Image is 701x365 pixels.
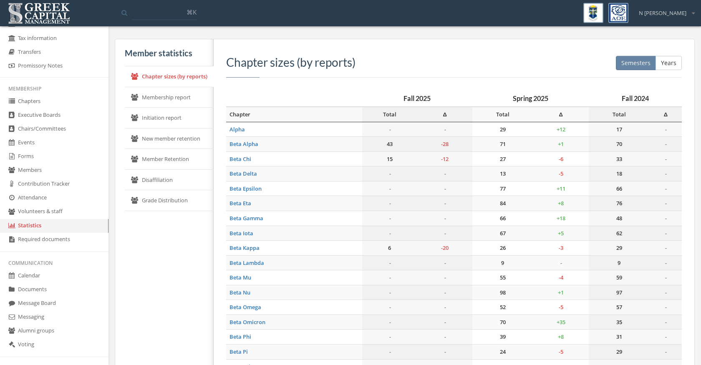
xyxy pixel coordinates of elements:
td: 13 [472,166,533,181]
td: 9 [589,255,650,270]
em: - [389,126,391,133]
em: - [444,199,446,207]
em: - [444,274,446,281]
td: 76 [589,196,650,211]
em: - [389,348,391,355]
td: Chapter [226,107,362,122]
td: 57 [589,300,650,315]
td: 17 [589,122,650,137]
span: -6 [559,155,563,163]
a: Member Retention [125,149,214,170]
span: + 11 [557,185,565,192]
a: Beta Mu [229,274,251,281]
em: - [389,333,391,340]
td: 18 [589,166,650,181]
a: Beta Omicron [229,318,265,326]
td: 59 [589,270,650,285]
em: - [665,155,666,163]
em: - [444,259,446,267]
td: 55 [472,270,533,285]
em: - [389,303,391,311]
em: - [389,170,391,177]
a: Beta Lambda [229,259,264,267]
span: + 5 [558,229,564,237]
td: 26 [472,241,533,256]
em: - [389,289,391,296]
span: -5 [559,348,563,355]
button: Years [656,56,682,70]
td: Δ [650,107,682,122]
td: Total [362,107,417,122]
td: 29 [472,122,533,137]
span: + 8 [558,199,564,207]
a: Beta Omega [229,303,261,311]
em: - [665,274,666,281]
em: - [444,126,446,133]
em: - [389,274,391,281]
em: - [665,303,666,311]
a: Beta Iota [229,229,253,237]
td: Δ [417,107,472,122]
div: N [PERSON_NAME] [633,3,695,17]
td: 62 [589,226,650,241]
th: Fall 2025 [362,90,473,107]
em: - [444,170,446,177]
em: - [444,318,446,326]
td: 24 [472,345,533,360]
em: - [389,259,391,267]
em: - [560,259,562,267]
em: - [444,214,446,222]
td: 48 [589,211,650,226]
em: - [665,170,666,177]
td: 35 [589,315,650,330]
span: N [PERSON_NAME] [639,9,686,17]
span: -4 [559,274,563,281]
em: - [444,348,446,355]
a: Beta Eta [229,199,251,207]
th: Fall 2024 [589,90,682,107]
span: + 18 [557,214,565,222]
a: Beta Chi [229,155,251,163]
h3: Chapter sizes (by reports) [226,56,682,69]
a: Beta Pi [229,348,248,355]
span: + 1 [558,289,564,296]
em: - [665,229,666,237]
em: - [389,185,391,192]
a: Beta Gamma [229,214,263,222]
td: 70 [589,137,650,152]
td: Total [589,107,650,122]
button: Semesters [616,56,656,70]
em: - [389,199,391,207]
td: 39 [472,330,533,345]
th: Spring 2025 [472,90,588,107]
td: 31 [589,330,650,345]
td: 29 [589,345,650,360]
a: Disaffiliation [125,170,214,191]
a: Beta Epsilon [229,185,262,192]
td: 66 [472,211,533,226]
a: Beta Alpha [229,140,258,148]
td: 52 [472,300,533,315]
td: 84 [472,196,533,211]
em: - [665,199,666,207]
a: Initiation report [125,108,214,128]
em: - [665,244,666,252]
span: -5 [559,303,563,311]
em: - [665,289,666,296]
span: -3 [559,244,563,252]
em: - [444,303,446,311]
span: + 12 [557,126,565,133]
em: - [665,140,666,148]
a: Beta Nu [229,289,250,296]
td: 15 [362,151,417,166]
em: - [665,185,666,192]
span: + 35 [557,318,565,326]
span: -12 [441,155,449,163]
td: 9 [472,255,533,270]
a: Membership report [125,87,214,108]
a: Grade Distribution [125,190,214,211]
em: - [389,229,391,237]
span: + 8 [558,333,564,340]
span: -28 [441,140,449,148]
em: - [665,259,666,267]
